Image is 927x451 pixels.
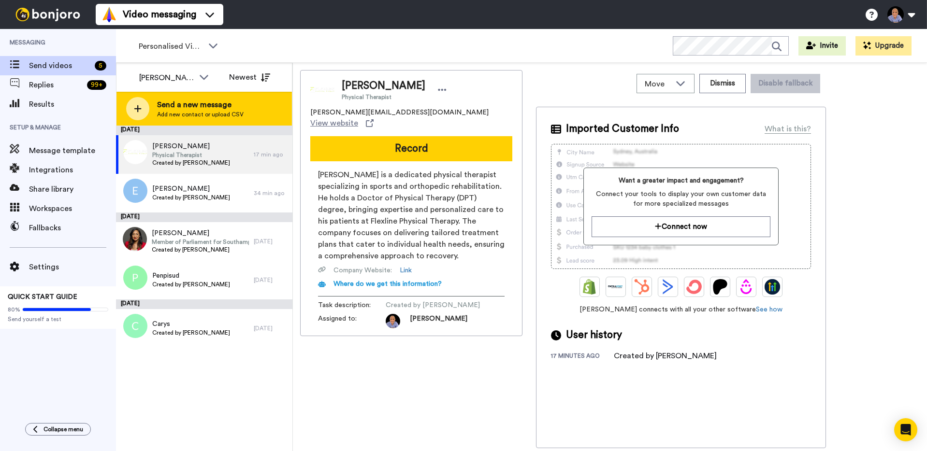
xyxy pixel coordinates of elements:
span: QUICK START GUIDE [8,294,77,300]
span: [PERSON_NAME] [410,314,467,328]
span: [PERSON_NAME] [152,228,249,238]
span: Send yourself a test [8,315,108,323]
span: [PERSON_NAME] is a dedicated physical therapist specializing in sports and orthopedic rehabilitat... [318,169,505,262]
div: [DATE] [116,212,292,222]
div: [DATE] [116,126,292,135]
a: Link [400,266,412,275]
button: Connect now [592,216,770,237]
span: Results [29,99,116,110]
span: Created by [PERSON_NAME] [152,281,230,288]
button: Upgrade [855,36,912,56]
span: Task description : [318,300,386,310]
img: 7e1e3053-5ce2-409b-a67c-26d1289cdabd.jpg [123,227,147,251]
span: Imported Customer Info [566,122,679,136]
button: Invite [798,36,846,56]
span: Fallbacks [29,222,116,234]
img: ccba362a-1cad-469a-b2a6-a70aee077aad.png [123,140,147,164]
div: [DATE] [254,238,288,245]
span: Send a new message [157,99,244,111]
span: View website [310,117,358,129]
img: c.png [123,314,147,338]
img: Image of Tim [310,78,334,102]
span: Created by [PERSON_NAME] [152,329,230,337]
div: [PERSON_NAME] [139,72,194,84]
span: [PERSON_NAME][EMAIL_ADDRESS][DOMAIN_NAME] [310,108,489,117]
span: Physical Therapist [152,151,230,159]
a: View website [310,117,374,129]
span: Share library [29,183,116,195]
span: Created by [PERSON_NAME] [152,159,230,167]
div: 17 minutes ago [551,352,614,362]
img: vm-color.svg [101,7,117,22]
img: Shopify [582,279,597,295]
span: Created by [PERSON_NAME] [152,194,230,201]
img: photo.jpg [386,314,400,328]
button: Newest [222,68,277,87]
img: p.png [123,266,147,290]
img: e.png [123,179,147,203]
span: Penpisud [152,271,230,281]
span: Connect your tools to display your own customer data for more specialized messages [592,189,770,209]
span: Workspaces [29,203,116,214]
img: bj-logo-header-white.svg [12,8,84,21]
div: 17 min ago [254,151,288,158]
div: 99 + [87,80,106,90]
button: Collapse menu [25,423,91,436]
span: Created by [PERSON_NAME] [152,246,249,254]
span: Integrations [29,164,116,176]
div: 34 min ago [254,189,288,197]
button: Record [310,136,512,161]
img: ConvertKit [686,279,702,295]
span: Collapse menu [43,425,83,433]
span: 80% [8,306,20,313]
span: Created by [PERSON_NAME] [386,300,480,310]
span: Personalised Video VTS Join [139,41,203,52]
img: Patreon [712,279,728,295]
img: ActiveCampaign [660,279,676,295]
button: Disable fallback [751,74,820,93]
div: 5 [95,61,106,70]
span: [PERSON_NAME] connects with all your other software [551,305,811,314]
span: Want a greater impact and engagement? [592,176,770,185]
span: Add new contact or upload CSV [157,111,244,118]
div: Created by [PERSON_NAME] [614,350,717,362]
button: Dismiss [699,74,746,93]
span: Member of Parliament for Southampton Test [152,238,249,246]
span: Move [645,78,671,90]
span: Company Website : [333,266,392,275]
img: GoHighLevel [765,279,780,295]
span: Physical Therapist [342,93,425,101]
span: [PERSON_NAME] [342,79,425,93]
span: Assigned to: [318,314,386,328]
span: Settings [29,261,116,273]
span: Message template [29,145,116,156]
span: User history [566,328,622,342]
div: [DATE] [116,299,292,309]
img: Hubspot [634,279,650,295]
div: [DATE] [254,276,288,284]
div: [DATE] [254,324,288,332]
span: Video messaging [123,8,196,21]
span: Replies [29,79,83,91]
div: What is this? [765,123,811,135]
img: Drip [739,279,754,295]
a: See how [756,306,782,313]
div: Open Intercom Messenger [894,418,917,441]
span: [PERSON_NAME] [152,141,230,151]
span: Carys [152,319,230,329]
span: Send videos [29,60,91,71]
img: Ontraport [608,279,623,295]
span: Where do we get this information? [333,281,442,287]
span: [PERSON_NAME] [152,184,230,194]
